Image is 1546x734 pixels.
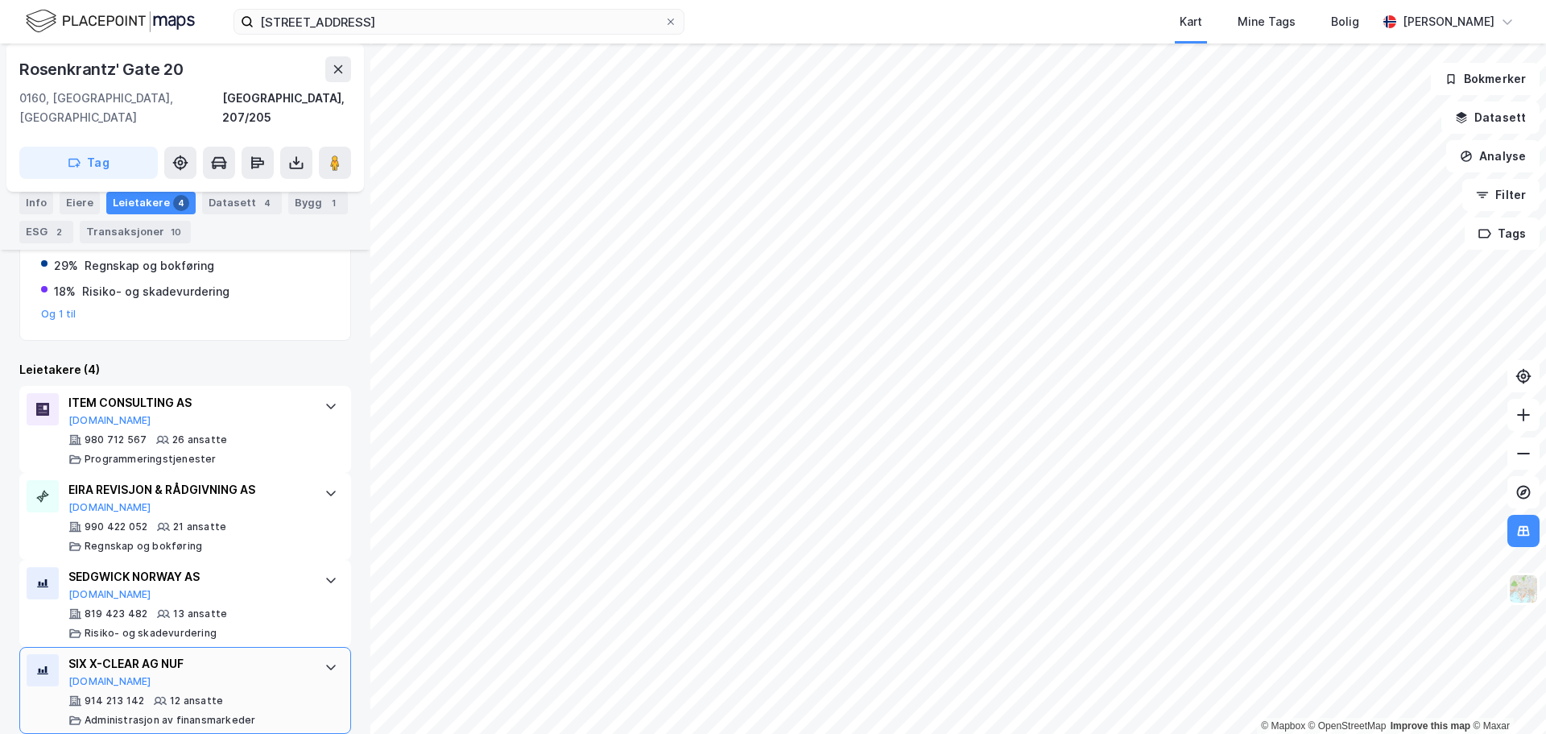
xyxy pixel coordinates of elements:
[1441,102,1540,134] button: Datasett
[1462,179,1540,211] button: Filter
[167,224,184,240] div: 10
[68,480,308,500] div: EIRA REVISJON & RÅDGIVNING AS
[82,282,229,301] div: Risiko- og skadevurdering
[173,520,226,533] div: 21 ansatte
[26,7,195,35] img: logo.f888ab2527a4732fd821a326f86c7f29.svg
[173,608,227,620] div: 13 ansatte
[54,256,78,276] div: 29%
[54,282,76,301] div: 18%
[68,675,151,688] button: [DOMAIN_NAME]
[1308,720,1387,732] a: OpenStreetMap
[1465,657,1546,734] iframe: Chat Widget
[85,453,217,466] div: Programmeringstjenester
[222,89,351,127] div: [GEOGRAPHIC_DATA], 207/205
[19,360,351,379] div: Leietakere (4)
[85,714,255,727] div: Administrasjon av finansmarkeder
[80,221,191,243] div: Transaksjoner
[19,147,158,179] button: Tag
[172,433,227,446] div: 26 ansatte
[19,56,187,82] div: Rosenkrantz' Gate 20
[1431,63,1540,95] button: Bokmerker
[68,567,308,587] div: SEDGWICK NORWAY AS
[1465,657,1546,734] div: Kontrollprogram for chat
[1391,720,1470,732] a: Improve this map
[325,195,341,211] div: 1
[1508,574,1539,604] img: Z
[85,540,202,553] div: Regnskap og bokføring
[106,192,196,214] div: Leietakere
[51,224,67,240] div: 2
[1331,12,1359,31] div: Bolig
[85,695,144,707] div: 914 213 142
[19,221,73,243] div: ESG
[259,195,275,211] div: 4
[1403,12,1494,31] div: [PERSON_NAME]
[85,256,214,276] div: Regnskap og bokføring
[1261,720,1305,732] a: Mapbox
[68,501,151,514] button: [DOMAIN_NAME]
[68,393,308,413] div: ITEM CONSULTING AS
[85,520,147,533] div: 990 422 052
[1180,12,1202,31] div: Kart
[170,695,223,707] div: 12 ansatte
[288,192,348,214] div: Bygg
[173,195,189,211] div: 4
[68,654,308,674] div: SIX X-CLEAR AG NUF
[1238,12,1296,31] div: Mine Tags
[19,192,53,214] div: Info
[1446,140,1540,172] button: Analyse
[19,89,222,127] div: 0160, [GEOGRAPHIC_DATA], [GEOGRAPHIC_DATA]
[68,414,151,427] button: [DOMAIN_NAME]
[68,588,151,601] button: [DOMAIN_NAME]
[254,10,664,34] input: Søk på adresse, matrikkel, gårdeiere, leietakere eller personer
[1465,218,1540,250] button: Tags
[60,192,100,214] div: Eiere
[202,192,282,214] div: Datasett
[85,627,217,640] div: Risiko- og skadevurdering
[41,308,76,321] button: Og 1 til
[85,608,147,620] div: 819 423 482
[85,433,147,446] div: 980 712 567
